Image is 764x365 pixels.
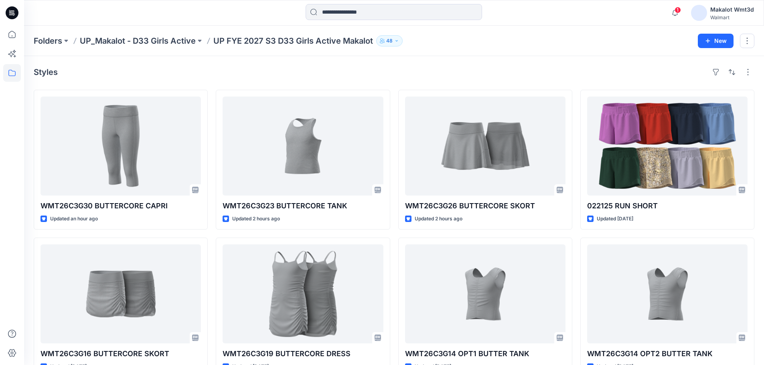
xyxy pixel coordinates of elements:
a: WMT26C3G19 BUTTERCORE DRESS [223,244,383,343]
div: Walmart [710,14,754,20]
a: WMT26C3G26 BUTTERCORE SKORT [405,97,565,196]
p: WMT26C3G16 BUTTERCORE SKORT [41,348,201,359]
p: 48 [386,36,393,45]
p: WMT26C3G26 BUTTERCORE SKORT [405,200,565,212]
a: WMT26C3G30 BUTTERCORE CAPRI [41,97,201,196]
a: WMT26C3G14 OPT2 BUTTER TANK [587,244,748,343]
p: Updated 2 hours ago [415,215,462,223]
button: New [698,34,734,48]
p: 022125 RUN SHORT [587,200,748,212]
img: avatar [691,5,707,21]
button: 48 [376,35,403,46]
div: Makalot Wmt3d [710,5,754,14]
p: WMT26C3G30 BUTTERCORE CAPRI [41,200,201,212]
p: Updated 2 hours ago [232,215,280,223]
p: UP FYE 2027 S3 D33 Girls Active Makalot [213,35,373,46]
a: WMT26C3G16 BUTTERCORE SKORT [41,244,201,343]
span: 1 [675,7,681,13]
a: WMT26C3G14 OPT1 BUTTER TANK [405,244,565,343]
p: Updated [DATE] [597,215,633,223]
p: WMT26C3G14 OPT1 BUTTER TANK [405,348,565,359]
a: 022125 RUN SHORT [587,97,748,196]
p: WMT26C3G14 OPT2 BUTTER TANK [587,348,748,359]
a: Folders [34,35,62,46]
p: Updated an hour ago [50,215,98,223]
p: WMT26C3G23 BUTTERCORE TANK [223,200,383,212]
a: UP_Makalot - D33 Girls Active [80,35,196,46]
a: WMT26C3G23 BUTTERCORE TANK [223,97,383,196]
h4: Styles [34,67,58,77]
p: WMT26C3G19 BUTTERCORE DRESS [223,348,383,359]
